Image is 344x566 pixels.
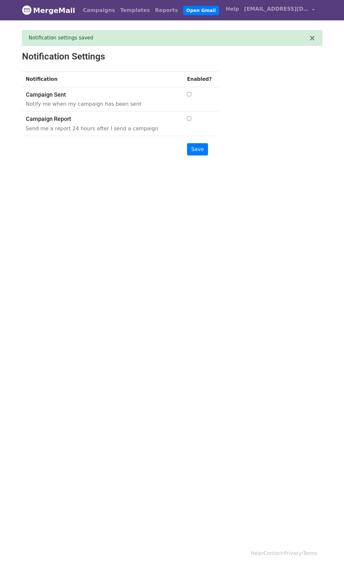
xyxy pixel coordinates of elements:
[22,5,32,15] img: MergeMail logo
[303,550,317,556] a: Terms
[187,143,208,155] input: Save
[284,550,301,556] a: Privacy
[244,5,309,13] span: [EMAIL_ADDRESS][DOMAIN_NAME]
[26,91,173,98] h5: Campaign Sent
[152,4,181,17] a: Reports
[183,6,219,15] a: Open Gmail
[26,101,173,107] p: Notify me when my campaign has been sent
[80,4,118,17] a: Campaigns
[118,4,152,17] a: Templates
[242,3,317,18] a: [EMAIL_ADDRESS][DOMAIN_NAME]
[264,550,282,556] a: Contact
[26,115,173,123] h5: Campaign Report
[22,51,219,62] h2: Notification Settings
[22,4,75,17] a: MergeMail
[223,3,242,16] a: Help
[251,550,262,556] a: Help
[183,72,219,87] th: Enabled?
[29,34,309,42] div: Notification settings saved
[26,125,173,132] p: Send me a report 24 hours after I send a campaign
[309,34,315,42] button: ×
[22,72,183,87] th: Notification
